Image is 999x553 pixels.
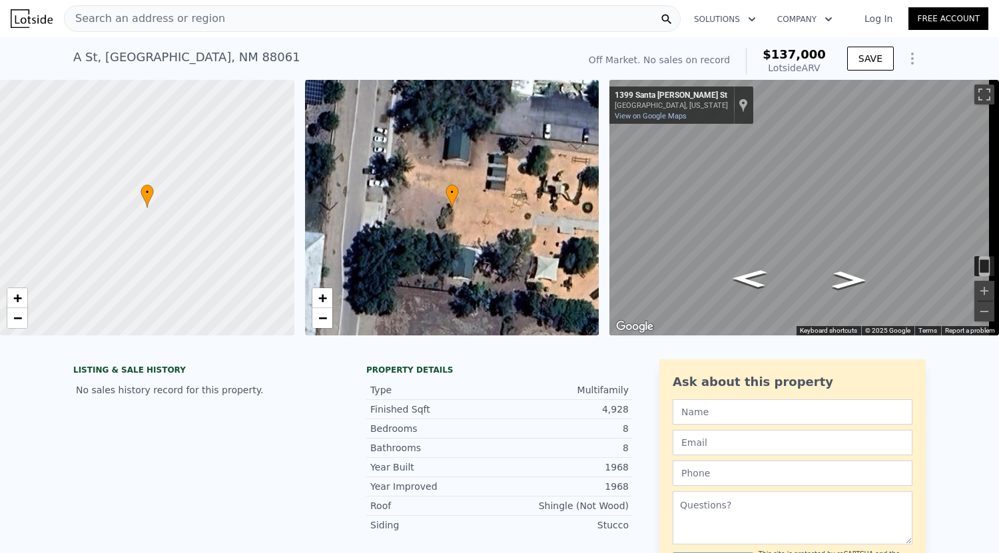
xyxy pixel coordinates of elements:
[613,318,657,335] a: Open this area in Google Maps (opens a new window)
[763,61,826,75] div: Lotside ARV
[312,308,332,328] a: Zoom out
[499,383,629,397] div: Multifamily
[73,378,340,402] div: No sales history record for this property.
[7,308,27,328] a: Zoom out
[370,403,499,416] div: Finished Sqft
[817,267,880,293] path: Go South, Santa Rita St
[800,326,857,335] button: Keyboard shortcuts
[366,365,633,375] div: Property details
[7,288,27,308] a: Zoom in
[717,266,781,291] path: Go North, Santa Rita St
[767,7,843,31] button: Company
[945,327,995,334] a: Report a problem
[11,9,53,28] img: Lotside
[499,403,629,416] div: 4,928
[908,7,988,30] a: Free Account
[318,289,326,306] span: +
[65,11,225,27] span: Search an address or region
[370,499,499,512] div: Roof
[974,281,994,301] button: Zoom in
[609,80,999,335] div: Map
[673,399,912,425] input: Name
[683,7,767,31] button: Solutions
[370,422,499,435] div: Bedrooms
[446,184,459,208] div: •
[499,499,629,512] div: Shingle (Not Wood)
[318,309,326,326] span: −
[739,98,748,112] a: Show location on map
[899,45,926,72] button: Show Options
[974,301,994,321] button: Zoom out
[974,256,994,276] button: Toggle motion tracking
[918,327,937,334] a: Terms
[446,186,459,198] span: •
[499,441,629,455] div: 8
[974,85,994,104] button: Toggle fullscreen view
[847,47,894,71] button: SAVE
[673,430,912,455] input: Email
[141,184,154,208] div: •
[370,518,499,532] div: Siding
[13,309,22,326] span: −
[865,327,910,334] span: © 2025 Google
[763,47,826,61] span: $137,000
[615,112,687,120] a: View on Google Maps
[141,186,154,198] span: •
[613,318,657,335] img: Google
[370,461,499,474] div: Year Built
[499,422,629,435] div: 8
[73,48,300,67] div: A St , [GEOGRAPHIC_DATA] , NM 88061
[589,53,730,67] div: Off Market. No sales on record
[312,288,332,308] a: Zoom in
[615,91,728,101] div: 1399 Santa [PERSON_NAME] St
[673,461,912,486] input: Phone
[848,12,908,25] a: Log In
[499,480,629,493] div: 1968
[370,480,499,493] div: Year Improved
[370,441,499,455] div: Bathrooms
[499,518,629,532] div: Stucco
[499,461,629,474] div: 1968
[609,80,999,335] div: Street View
[13,289,22,306] span: +
[73,365,340,378] div: LISTING & SALE HISTORY
[370,383,499,397] div: Type
[615,101,728,110] div: [GEOGRAPHIC_DATA], [US_STATE]
[673,373,912,391] div: Ask about this property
